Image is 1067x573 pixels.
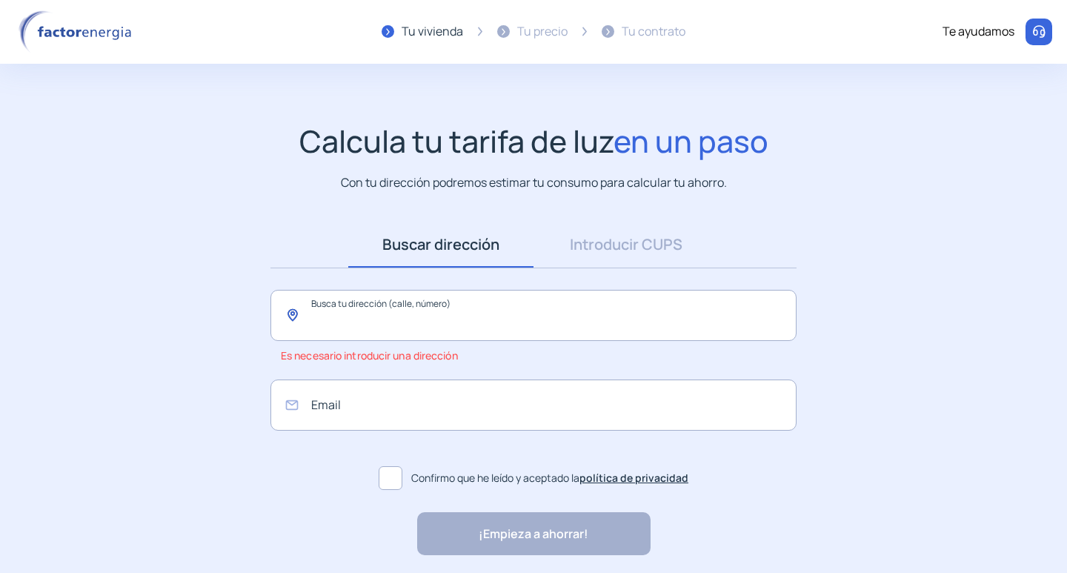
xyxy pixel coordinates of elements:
[579,471,688,485] a: política de privacidad
[517,22,568,42] div: Tu precio
[622,22,685,42] div: Tu contrato
[15,10,141,53] img: logo factor
[943,22,1014,42] div: Te ayudamos
[348,222,533,268] a: Buscar dirección
[341,173,727,192] p: Con tu dirección podremos estimar tu consumo para calcular tu ahorro.
[411,470,688,486] span: Confirmo que he leído y aceptado la
[614,120,768,162] span: en un paso
[533,222,719,268] a: Introducir CUPS
[281,341,458,371] span: Es necesario introducir una dirección
[1031,24,1046,39] img: llamar
[402,22,463,42] div: Tu vivienda
[299,123,768,159] h1: Calcula tu tarifa de luz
